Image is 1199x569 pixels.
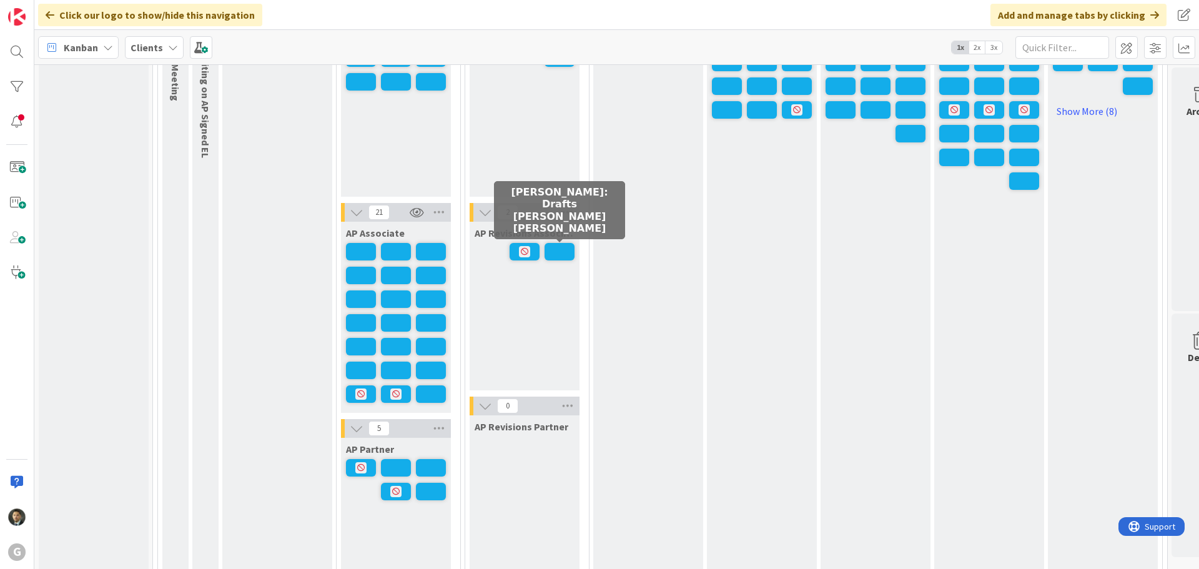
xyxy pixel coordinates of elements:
input: Quick Filter... [1015,36,1109,59]
span: 1x [952,41,969,54]
div: Click our logo to show/hide this navigation [38,4,262,26]
div: G [8,543,26,561]
div: Add and manage tabs by clicking [990,4,1167,26]
span: 5 [368,421,390,436]
span: Kanban [64,40,98,55]
span: AP Associate [346,227,405,239]
span: 2x [969,41,985,54]
img: CG [8,508,26,526]
span: AP Revisions Partner [475,420,568,433]
span: 0 [497,398,518,413]
h5: [PERSON_NAME]: Drafts [PERSON_NAME] [PERSON_NAME] [499,186,620,234]
span: Waiting on AP Signed EL [199,50,212,158]
b: Clients [131,41,163,54]
img: Visit kanbanzone.com [8,8,26,26]
span: AP Partner [346,443,394,455]
span: AP Revisions Associate [475,227,575,239]
span: Support [26,2,57,17]
span: AP Meeting [169,50,182,101]
a: Show More (8) [1053,101,1153,121]
span: 21 [368,205,390,220]
span: 3x [985,41,1002,54]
